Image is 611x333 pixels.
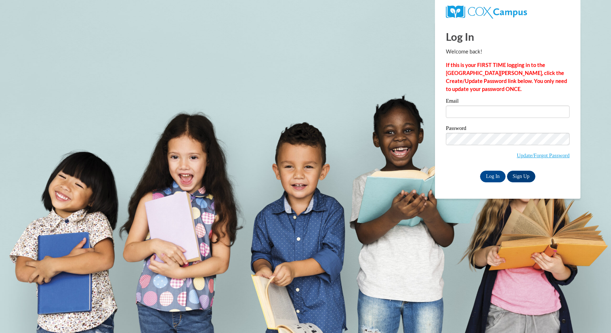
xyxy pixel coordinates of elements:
img: COX Campus [446,5,527,19]
label: Password [446,126,570,133]
h1: Log In [446,29,570,44]
strong: If this is your FIRST TIME logging in to the [GEOGRAPHIC_DATA][PERSON_NAME], click the Create/Upd... [446,62,567,92]
a: Update/Forgot Password [517,152,570,158]
label: Email [446,98,570,106]
a: Sign Up [507,171,535,182]
input: Log In [480,171,506,182]
p: Welcome back! [446,48,570,56]
a: COX Campus [446,8,527,15]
